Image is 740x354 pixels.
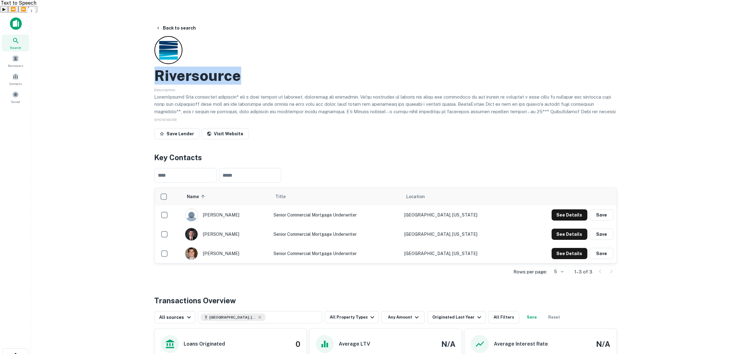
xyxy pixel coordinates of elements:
[182,188,270,205] th: Name
[339,340,370,348] h6: Average LTV
[590,248,614,259] button: Save
[381,311,425,324] button: Any Amount
[441,338,455,350] h4: N/A
[270,225,401,244] td: Senior Commercial Mortgage Underwriter
[401,205,517,225] td: [GEOGRAPHIC_DATA], [US_STATE]
[187,193,207,200] span: Name
[596,338,610,350] h4: N/A
[488,311,519,324] button: All Filters
[154,67,241,85] h2: Riversource
[270,244,401,263] td: Senior Commercial Mortgage Underwriter
[9,81,22,86] span: Contacts
[550,267,565,276] div: 5
[401,225,517,244] td: [GEOGRAPHIC_DATA], [US_STATE]
[494,340,548,348] h6: Average Interest Rate
[185,247,267,260] div: [PERSON_NAME]
[427,311,486,324] button: Originated Last Year
[590,229,614,240] button: Save
[8,63,23,68] span: Borrowers
[2,71,29,87] a: Contacts
[159,314,193,321] div: All sources
[29,6,37,12] button: Settings
[406,193,425,200] span: Location
[325,311,379,324] button: All Property Types
[154,88,176,92] span: Description
[154,93,617,167] p: LoremIpsumd Sita consectet adipiscin* eli s doei tempori ut laboreet, doloremag ali enimadmin. Ve...
[552,248,587,259] button: See Details
[270,205,401,225] td: Senior Commercial Mortgage Underwriter
[552,209,587,221] button: See Details
[154,118,177,122] span: SHOW MORE
[296,338,300,350] h4: 0
[10,17,22,30] img: capitalize-icon.png
[2,89,29,105] a: Saved
[270,188,401,205] th: Title
[544,311,564,324] button: Reset
[185,228,198,240] img: 1526660658391
[154,311,195,324] button: All sources
[432,314,483,321] div: Originated Last Year
[8,6,18,12] button: Previous
[2,53,29,69] a: Borrowers
[185,208,267,221] div: [PERSON_NAME]
[590,209,614,221] button: Save
[202,128,249,139] a: Visit Website
[10,45,21,50] span: Search
[153,22,199,34] button: Back to search
[401,244,517,263] td: [GEOGRAPHIC_DATA], [US_STATE]
[2,35,29,51] a: Search
[154,128,199,139] button: Save Lender
[154,295,236,306] h4: Transactions Overview
[275,193,294,200] span: Title
[209,314,256,320] span: [GEOGRAPHIC_DATA], [GEOGRAPHIC_DATA], [GEOGRAPHIC_DATA]
[198,311,322,324] button: [GEOGRAPHIC_DATA], [GEOGRAPHIC_DATA], [GEOGRAPHIC_DATA]
[155,188,617,263] div: scrollable content
[185,228,267,241] div: [PERSON_NAME]
[11,99,20,104] span: Saved
[185,209,198,221] img: 9c8pery4andzj6ohjkjp54ma2
[552,229,587,240] button: See Details
[185,247,198,260] img: 1517712458049
[154,152,617,163] h4: Key Contacts
[184,340,225,348] h6: Loans Originated
[18,6,29,12] button: Forward
[522,311,542,324] button: Save your search to get updates of matches that match your search criteria.
[709,304,740,334] iframe: Chat Widget
[514,268,547,276] p: Rows per page:
[401,188,517,205] th: Location
[575,268,593,276] p: 1–3 of 3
